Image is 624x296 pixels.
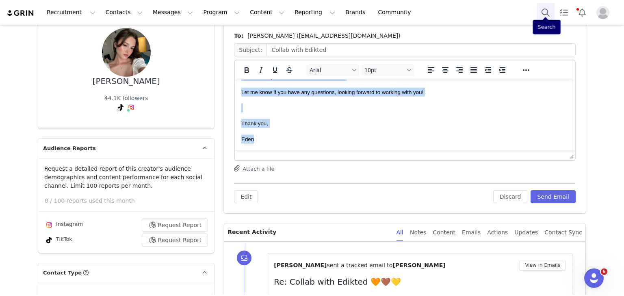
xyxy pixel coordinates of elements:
[584,268,604,288] iframe: Intercom live chat
[520,260,565,271] button: View in Emails
[438,64,452,76] button: Align center
[453,64,466,76] button: Align right
[142,234,208,247] button: Request Report
[44,235,72,245] div: TikTok
[340,3,373,21] a: Brands
[234,163,274,173] button: Attach a file
[6,9,35,17] img: grin logo
[44,165,208,190] p: Request a detailed report of this creator's audience demographics and content performance for eac...
[306,64,359,76] button: Fonts
[46,222,52,228] img: instagram.svg
[274,262,327,268] span: [PERSON_NAME]
[396,223,403,242] div: All
[282,64,296,76] button: Strikethrough
[268,64,282,76] button: Underline
[290,3,340,21] button: Reporting
[266,43,576,56] input: Add a subject line
[601,268,607,275] span: 6
[254,64,268,76] button: Italic
[591,6,617,19] button: Profile
[142,219,208,232] button: Request Report
[573,3,591,21] button: Notifications
[361,64,414,76] button: Font sizes
[93,77,160,86] div: [PERSON_NAME]
[227,223,390,241] p: Recent Activity
[102,28,151,77] img: 11bf0cf8-c641-4c88-9e74-b16f2481dbe7.jpg
[42,3,100,21] button: Recruitment
[555,3,573,21] a: Tasks
[128,104,134,111] img: instagram.svg
[240,64,253,76] button: Bold
[235,79,575,150] iframe: Rich Text Area
[566,150,575,160] div: Press the Up and Down arrow keys to resize the editor.
[247,32,400,40] span: [PERSON_NAME] ([EMAIL_ADDRESS][DOMAIN_NAME])
[462,223,481,242] div: Emails
[424,64,438,76] button: Align left
[364,67,404,73] span: 10pt
[234,43,266,56] span: Subject:
[327,262,392,268] span: sent a tracked email to
[519,64,533,76] button: Reveal or hide additional toolbar items
[234,32,243,40] span: To:
[481,64,495,76] button: Decrease indent
[537,3,555,21] button: Search
[392,262,445,268] span: [PERSON_NAME]
[43,269,82,277] span: Contact Type
[531,190,576,203] button: Send Email
[101,3,147,21] button: Contacts
[43,144,96,152] span: Audience Reports
[245,3,289,21] button: Content
[544,223,582,242] div: Contact Sync
[44,220,83,230] div: Instagram
[433,223,455,242] div: Content
[198,3,245,21] button: Program
[487,223,508,242] div: Actions
[310,67,349,73] span: Arial
[467,64,481,76] button: Justify
[373,3,420,21] a: Community
[45,197,214,205] p: 0 / 100 reports used this month
[104,94,148,103] div: 44.1K followers
[514,223,538,242] div: Updates
[493,190,528,203] button: Discard
[495,64,509,76] button: Increase indent
[148,3,198,21] button: Messages
[596,6,609,19] img: placeholder-profile.jpg
[274,276,565,288] p: Re: Collab with Edikted 🧡🤎💛
[410,223,426,242] div: Notes
[234,190,258,203] button: Edit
